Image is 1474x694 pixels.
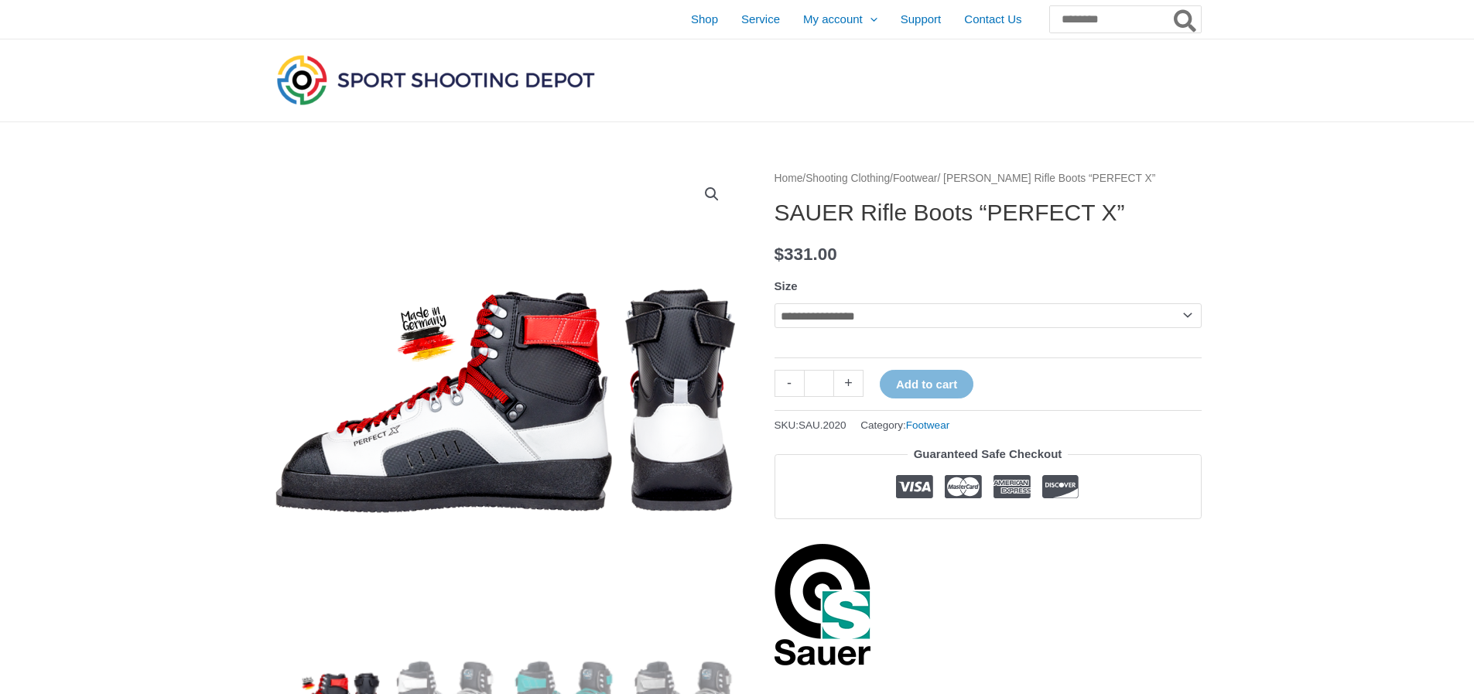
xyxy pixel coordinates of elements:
bdi: 331.00 [775,244,837,264]
input: Product quantity [804,370,834,397]
label: Size [775,279,798,292]
a: Sauer Shooting Sportswear [775,542,871,666]
span: $ [775,244,785,264]
a: Shooting Clothing [805,173,890,184]
span: Category: [860,415,949,435]
span: SAU.2020 [799,419,846,431]
nav: Breadcrumb [775,169,1202,189]
button: Add to cart [880,370,973,398]
a: - [775,370,804,397]
button: Search [1171,6,1201,32]
h1: SAUER Rifle Boots “PERFECT X” [775,199,1202,227]
a: Footwear [893,173,938,184]
a: View full-screen image gallery [698,180,726,208]
img: PERFECT X [273,169,737,633]
legend: Guaranteed Safe Checkout [908,443,1069,465]
span: SKU: [775,415,846,435]
a: + [834,370,864,397]
a: Home [775,173,803,184]
img: Sport Shooting Depot [273,51,598,108]
a: Footwear [906,419,949,431]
